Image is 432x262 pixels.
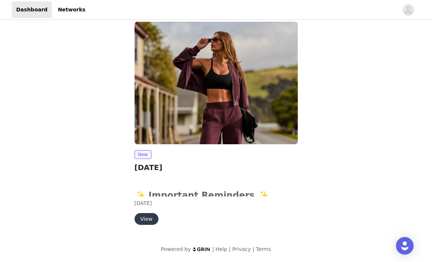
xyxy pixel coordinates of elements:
[215,246,227,252] a: Help
[232,246,251,252] a: Privacy
[135,200,152,206] span: [DATE]
[212,246,214,252] span: |
[53,1,90,18] a: Networks
[256,246,271,252] a: Terms
[405,4,412,16] div: avatar
[12,1,52,18] a: Dashboard
[229,246,231,252] span: |
[135,216,158,222] a: View
[135,150,151,159] span: New
[135,162,298,173] h2: [DATE]
[135,213,158,225] button: View
[253,246,254,252] span: |
[396,237,414,255] div: Open Intercom Messenger
[135,22,298,144] img: Fabletics
[135,190,274,201] strong: ✨ Important Reminders ✨
[161,246,191,252] span: Powered by
[192,247,211,252] img: logo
